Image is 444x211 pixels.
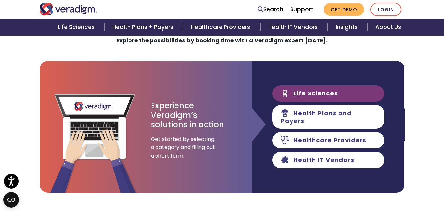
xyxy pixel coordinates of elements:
a: Health Plans + Payers [105,19,183,36]
a: Healthcare Providers [183,19,260,36]
h3: Experience Veradigm’s solutions in action [151,101,225,129]
a: Get Demo [324,3,364,16]
span: Get started by selecting a category and filling out a short form. [151,135,217,160]
a: Insights [328,19,367,36]
img: Veradigm logo [40,3,97,15]
a: Login [370,3,401,16]
a: Health IT Vendors [260,19,328,36]
strong: Explore the possibilities by booking time with a Veradigm expert [DATE]. [116,37,328,44]
a: Support [290,5,313,13]
button: Open CMP widget [3,192,19,208]
a: Search [258,5,283,14]
a: About Us [367,19,409,36]
a: Life Sciences [50,19,105,36]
